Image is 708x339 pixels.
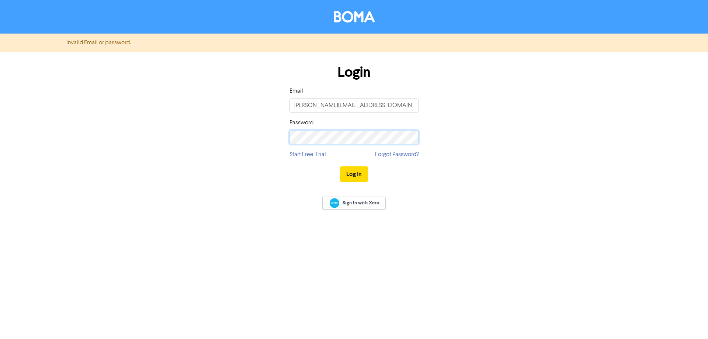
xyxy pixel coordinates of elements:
[330,198,339,208] img: Xero logo
[334,11,375,23] img: BOMA Logo
[375,150,419,159] a: Forgot Password?
[289,118,313,127] label: Password
[289,87,303,96] label: Email
[340,166,368,182] button: Log In
[343,200,379,206] span: Sign In with Xero
[322,197,386,210] a: Sign In with Xero
[61,38,647,47] div: Invalid Email or password.
[289,64,419,81] h1: Login
[671,304,708,339] iframe: Chat Widget
[289,150,326,159] a: Start Free Trial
